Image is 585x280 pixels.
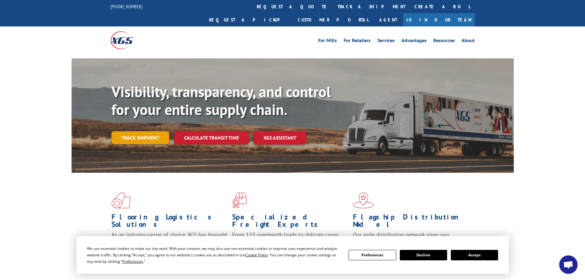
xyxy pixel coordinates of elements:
a: Track shipment [111,131,169,144]
div: We use essential cookies to make our site work. With your consent, we may also use non-essential ... [87,245,341,265]
img: xgs-icon-total-supply-chain-intelligence-red [111,192,131,208]
a: About [462,38,475,45]
a: Agent [373,13,403,26]
a: For Mills [318,38,337,45]
img: xgs-icon-focused-on-flooring-red [232,192,247,208]
img: xgs-icon-flagship-distribution-model-red [353,192,374,208]
a: Request a pickup [205,13,293,26]
a: Join Our Team [403,13,475,26]
a: XGS ASSISTANT [254,131,306,144]
button: Preferences [349,250,396,260]
span: Our agile distribution network gives you nationwide inventory management on demand. [353,231,466,246]
b: Visibility, transparency, and control for your entire supply chain. [111,82,331,119]
span: As an industry carrier of choice, XGS has brought innovation and dedication to flooring logistics... [111,231,227,253]
h1: Specialized Freight Experts [232,213,348,231]
a: [PHONE_NUMBER] [111,3,142,10]
button: Decline [400,250,447,260]
a: For Retailers [344,38,371,45]
p: From 123 overlength loads to delicate cargo, our experienced staff knows the best way to move you... [232,231,348,258]
span: Preferences [122,259,143,264]
a: Resources [433,38,455,45]
div: Cookie Consent Prompt [76,236,509,274]
span: Cookie Policy [245,252,268,258]
h1: Flooring Logistics Solutions [111,213,228,231]
a: Calculate transit time [174,131,249,144]
a: Services [377,38,395,45]
a: Customer Portal [293,13,373,26]
h1: Flagship Distribution Model [353,213,469,231]
button: Accept [451,250,498,260]
a: Advantages [401,38,427,45]
div: Open chat [559,255,578,274]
